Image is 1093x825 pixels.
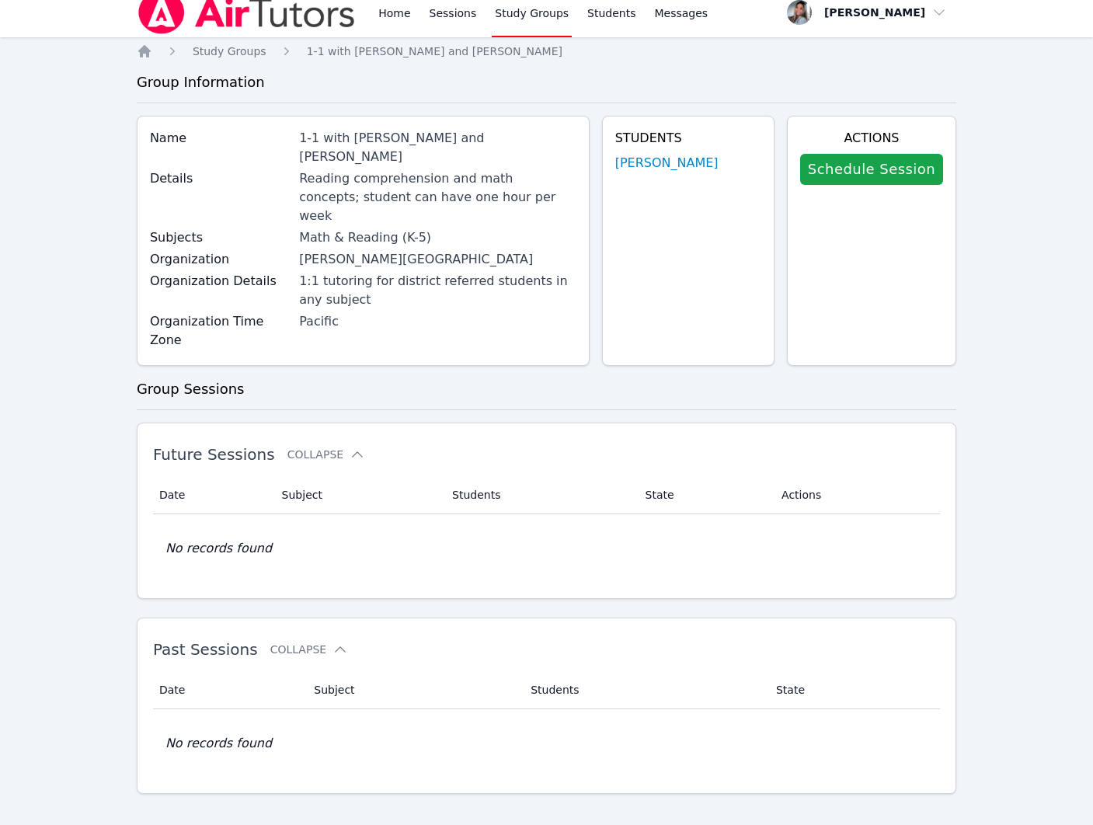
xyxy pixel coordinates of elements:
[150,312,290,350] label: Organization Time Zone
[299,228,576,247] div: Math & Reading (K-5)
[299,129,576,166] div: 1-1 with [PERSON_NAME] and [PERSON_NAME]
[150,129,290,148] label: Name
[137,44,956,59] nav: Breadcrumb
[153,476,273,514] th: Date
[137,71,956,93] h3: Group Information
[150,272,290,291] label: Organization Details
[655,5,708,21] span: Messages
[153,709,940,778] td: No records found
[270,642,348,657] button: Collapse
[273,476,443,514] th: Subject
[299,169,576,225] div: Reading comprehension and math concepts; student can have one hour per week
[800,154,943,185] a: Schedule Session
[153,671,305,709] th: Date
[767,671,940,709] th: State
[307,44,562,59] a: 1-1 with [PERSON_NAME] and [PERSON_NAME]
[137,378,956,400] h3: Group Sessions
[800,129,943,148] h4: Actions
[153,514,940,583] td: No records found
[150,250,290,269] label: Organization
[287,447,365,462] button: Collapse
[443,476,635,514] th: Students
[193,44,266,59] a: Study Groups
[193,45,266,57] span: Study Groups
[636,476,773,514] th: State
[150,228,290,247] label: Subjects
[299,272,576,309] div: 1:1 tutoring for district referred students in any subject
[307,45,562,57] span: 1-1 with [PERSON_NAME] and [PERSON_NAME]
[299,250,576,269] div: [PERSON_NAME][GEOGRAPHIC_DATA]
[153,445,275,464] span: Future Sessions
[615,129,761,148] h4: Students
[521,671,767,709] th: Students
[299,312,576,331] div: Pacific
[153,640,258,659] span: Past Sessions
[305,671,521,709] th: Subject
[772,476,940,514] th: Actions
[150,169,290,188] label: Details
[615,154,719,172] a: [PERSON_NAME]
